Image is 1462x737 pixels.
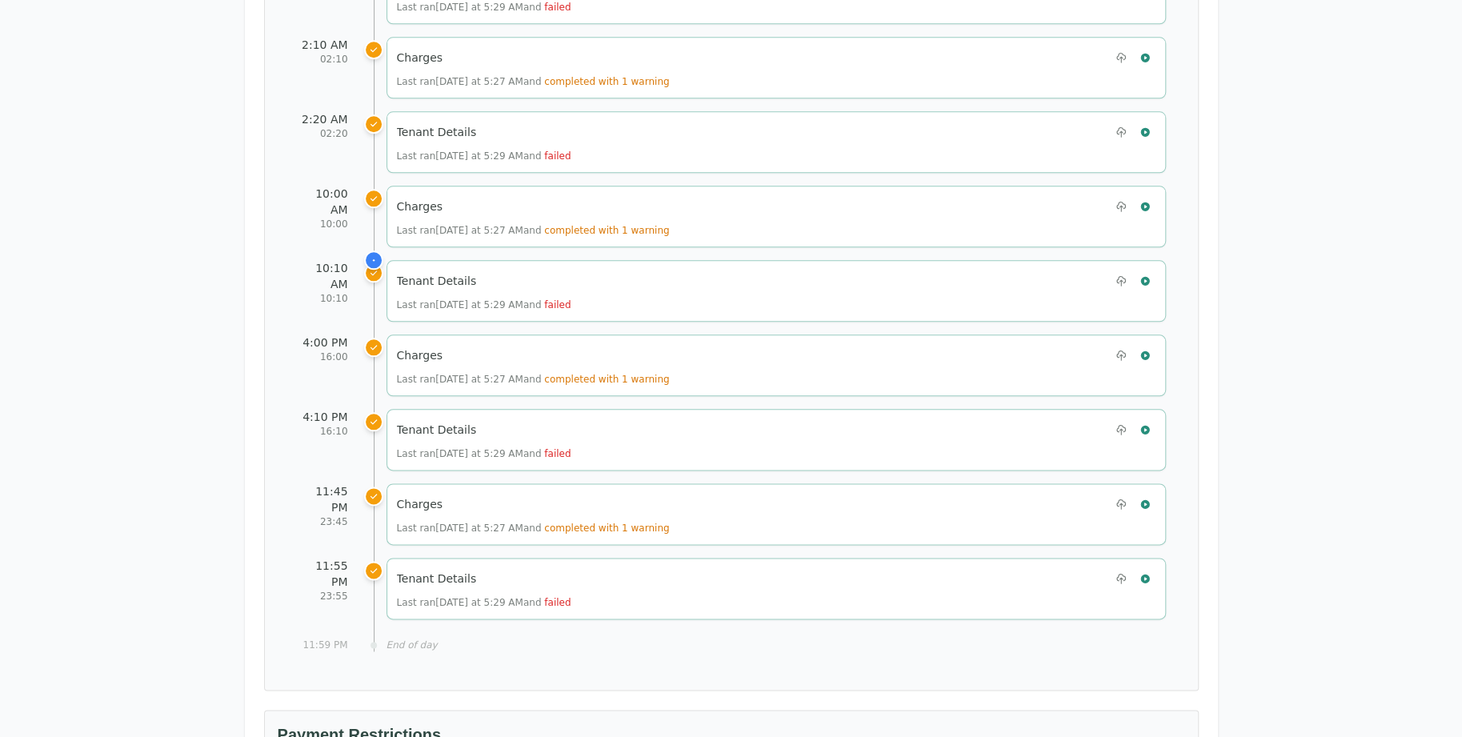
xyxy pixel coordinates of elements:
[364,189,383,208] div: Charges was scheduled for 10:00 AM but ran at a different time (actual run: Today at 5:27 AM)
[397,198,443,214] h5: Charges
[397,150,571,162] span: Last ran [DATE] at 5:29 AM and
[387,639,1166,651] div: End of day
[544,150,571,162] span: failed
[397,76,670,87] span: Last ran [DATE] at 5:27 AM and
[297,515,348,528] div: 23:45
[397,2,571,13] span: Last ran [DATE] at 5:29 AM and
[364,263,383,282] div: Tenant Details was scheduled for 10:10 AM but ran at a different time (actual run: Today at 5:29 AM)
[397,374,670,385] span: Last ran [DATE] at 5:27 AM and
[397,496,443,512] h5: Charges
[544,597,571,608] span: failed
[397,347,443,363] h5: Charges
[297,111,348,127] div: 2:20 AM
[1135,196,1156,217] button: Run Charges now
[297,218,348,230] div: 10:00
[397,50,443,66] h5: Charges
[297,53,348,66] div: 02:10
[364,412,383,431] div: Tenant Details was scheduled for 4:10 PM but ran at a different time (actual run: Today at 5:29 AM)
[297,558,348,590] div: 11:55 PM
[364,250,383,270] div: Current time is 10:30 AM
[297,292,348,305] div: 10:10
[397,422,477,438] h5: Tenant Details
[544,523,669,534] span: completed with 1 warning
[297,409,348,425] div: 4:10 PM
[364,40,383,59] div: Charges was scheduled for 2:10 AM but ran at a different time (actual run: Today at 5:27 AM)
[1135,270,1156,291] button: Run Tenant Details now
[1111,568,1132,589] button: Upload Tenant Details file
[397,225,670,236] span: Last ran [DATE] at 5:27 AM and
[1111,196,1132,217] button: Upload Charges file
[297,334,348,350] div: 4:00 PM
[1111,345,1132,366] button: Upload Charges file
[397,124,477,140] h5: Tenant Details
[544,299,571,310] span: failed
[364,487,383,506] div: Charges was scheduled for 11:45 PM but ran at a different time (actual run: Today at 5:27 AM)
[1135,494,1156,515] button: Run Charges now
[397,571,477,587] h5: Tenant Details
[1135,47,1156,68] button: Run Charges now
[1135,122,1156,142] button: Run Tenant Details now
[1111,47,1132,68] button: Upload Charges file
[544,448,571,459] span: failed
[1135,568,1156,589] button: Run Tenant Details now
[1135,345,1156,366] button: Run Charges now
[297,590,348,603] div: 23:55
[297,260,348,292] div: 10:10 AM
[297,127,348,140] div: 02:20
[544,225,669,236] span: completed with 1 warning
[1111,494,1132,515] button: Upload Charges file
[397,597,571,608] span: Last ran [DATE] at 5:29 AM and
[544,2,571,13] span: failed
[1111,419,1132,440] button: Upload Tenant Details file
[397,448,571,459] span: Last ran [DATE] at 5:29 AM and
[544,374,669,385] span: completed with 1 warning
[397,299,571,310] span: Last ran [DATE] at 5:29 AM and
[364,114,383,134] div: Tenant Details was scheduled for 2:20 AM but ran at a different time (actual run: Today at 5:29 AM)
[1111,122,1132,142] button: Upload Tenant Details file
[297,350,348,363] div: 16:00
[397,523,670,534] span: Last ran [DATE] at 5:27 AM and
[397,273,477,289] h5: Tenant Details
[1135,419,1156,440] button: Run Tenant Details now
[297,425,348,438] div: 16:10
[297,639,348,651] div: 11:59 PM
[544,76,669,87] span: completed with 1 warning
[297,37,348,53] div: 2:10 AM
[297,186,348,218] div: 10:00 AM
[1111,270,1132,291] button: Upload Tenant Details file
[364,338,383,357] div: Charges was scheduled for 4:00 PM but ran at a different time (actual run: Today at 5:27 AM)
[364,561,383,580] div: Tenant Details was scheduled for 11:55 PM but ran at a different time (actual run: Today at 5:29 AM)
[297,483,348,515] div: 11:45 PM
